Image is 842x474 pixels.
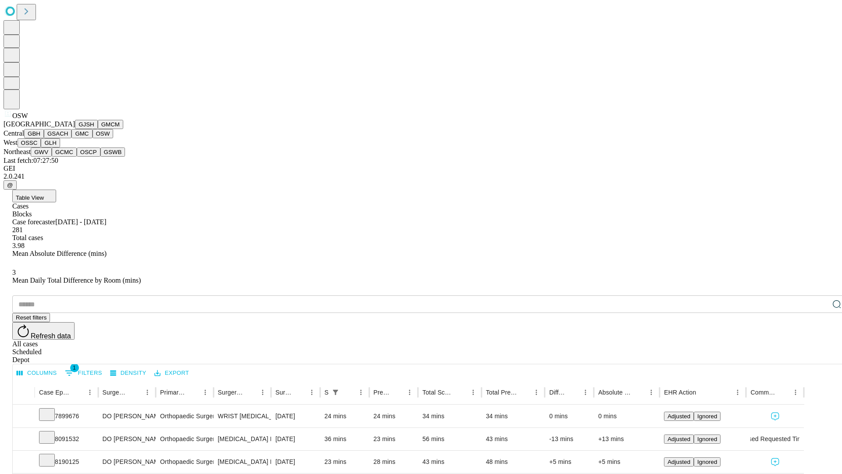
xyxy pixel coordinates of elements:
[343,386,355,399] button: Sort
[697,459,717,465] span: Ignored
[750,428,799,450] div: Used Requested Time
[329,386,342,399] div: 1 active filter
[98,120,123,129] button: GMCM
[667,459,690,465] span: Adjusted
[70,363,79,372] span: 1
[12,112,28,119] span: OSW
[567,386,579,399] button: Sort
[275,405,316,427] div: [DATE]
[325,451,365,473] div: 23 mins
[329,386,342,399] button: Show filters
[697,386,709,399] button: Sort
[633,386,645,399] button: Sort
[667,413,690,420] span: Adjusted
[160,451,209,473] div: Orthopaedic Surgery
[275,389,293,396] div: Surgery Date
[325,405,365,427] div: 24 mins
[325,428,365,450] div: 36 mins
[218,405,267,427] div: WRIST [MEDICAL_DATA] SURGERY RELEASE TRANSVERSE [MEDICAL_DATA] LIGAMENT
[12,250,107,257] span: Mean Absolute Difference (mins)
[4,180,17,190] button: @
[71,129,92,138] button: GMC
[549,389,566,396] div: Difference
[598,428,655,450] div: +13 mins
[422,389,454,396] div: Total Scheduled Duration
[4,165,838,172] div: GEI
[579,386,592,399] button: Menu
[84,386,96,399] button: Menu
[55,218,106,226] span: [DATE] - [DATE]
[598,389,632,396] div: Absolute Difference
[549,428,589,450] div: -13 mins
[39,451,94,473] div: 8190125
[12,276,141,284] span: Mean Daily Total Difference by Room (mins)
[218,428,267,450] div: [MEDICAL_DATA] RELEASE
[486,389,517,396] div: Total Predicted Duration
[467,386,479,399] button: Menu
[103,389,128,396] div: Surgeon Name
[664,412,694,421] button: Adjusted
[93,129,114,138] button: OSW
[293,386,306,399] button: Sort
[664,389,696,396] div: EHR Action
[664,434,694,444] button: Adjusted
[4,139,18,146] span: West
[17,432,30,447] button: Expand
[12,226,23,233] span: 281
[12,322,75,340] button: Refresh data
[403,386,416,399] button: Menu
[697,436,717,442] span: Ignored
[598,451,655,473] div: +5 mins
[218,389,243,396] div: Surgery Name
[17,455,30,470] button: Expand
[160,405,209,427] div: Orthopaedic Surgery
[14,366,59,380] button: Select columns
[218,451,267,473] div: [MEDICAL_DATA] RELEASE
[108,366,149,380] button: Density
[455,386,467,399] button: Sort
[39,405,94,427] div: 7899676
[141,386,153,399] button: Menu
[52,147,77,157] button: GCMC
[4,148,31,155] span: Northeast
[750,389,776,396] div: Comments
[422,405,477,427] div: 34 mins
[12,190,56,202] button: Table View
[160,389,186,396] div: Primary Service
[694,434,721,444] button: Ignored
[103,405,151,427] div: DO [PERSON_NAME] [PERSON_NAME] Do
[275,428,316,450] div: [DATE]
[4,120,75,128] span: [GEOGRAPHIC_DATA]
[731,386,744,399] button: Menu
[486,428,541,450] div: 43 mins
[12,218,55,226] span: Case forecaster
[103,451,151,473] div: DO [PERSON_NAME] [PERSON_NAME] Do
[257,386,269,399] button: Menu
[129,386,141,399] button: Sort
[4,172,838,180] div: 2.0.241
[664,457,694,467] button: Adjusted
[75,120,98,129] button: GJSH
[160,428,209,450] div: Orthopaedic Surgery
[31,332,71,340] span: Refresh data
[374,405,414,427] div: 24 mins
[103,428,151,450] div: DO [PERSON_NAME] [PERSON_NAME] Do
[694,412,721,421] button: Ignored
[275,451,316,473] div: [DATE]
[12,269,16,276] span: 3
[77,147,100,157] button: OSCP
[355,386,367,399] button: Menu
[744,428,806,450] span: Used Requested Time
[187,386,199,399] button: Sort
[325,389,328,396] div: Scheduled In Room Duration
[31,147,52,157] button: GWV
[71,386,84,399] button: Sort
[645,386,657,399] button: Menu
[199,386,211,399] button: Menu
[16,314,46,321] span: Reset filters
[44,129,71,138] button: GSACH
[41,138,60,147] button: GLH
[12,242,25,249] span: 3.98
[530,386,542,399] button: Menu
[486,405,541,427] div: 34 mins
